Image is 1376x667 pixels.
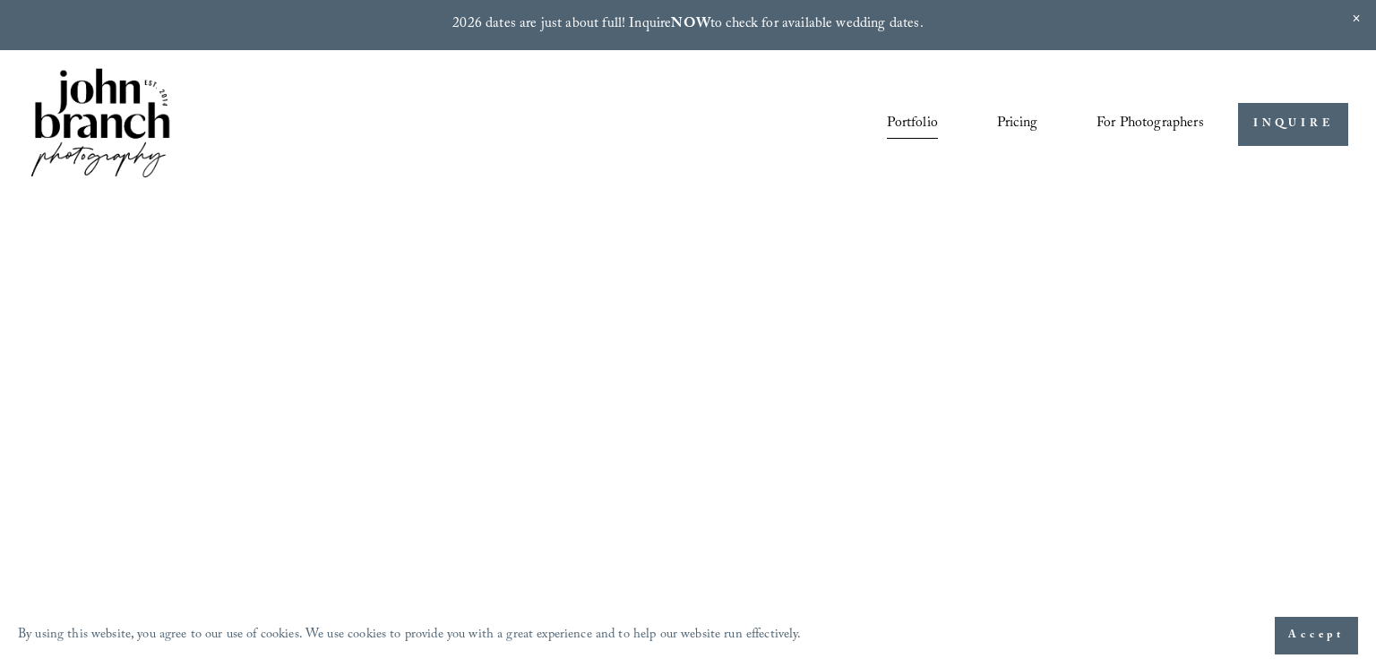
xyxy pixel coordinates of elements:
[997,109,1037,140] a: Pricing
[28,64,173,185] img: John Branch IV Photography
[887,109,937,140] a: Portfolio
[1238,103,1348,147] a: INQUIRE
[18,623,802,649] p: By using this website, you agree to our use of cookies. We use cookies to provide you with a grea...
[1096,110,1204,138] span: For Photographers
[1288,627,1345,645] span: Accept
[1275,617,1358,654] button: Accept
[1096,109,1204,140] a: folder dropdown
